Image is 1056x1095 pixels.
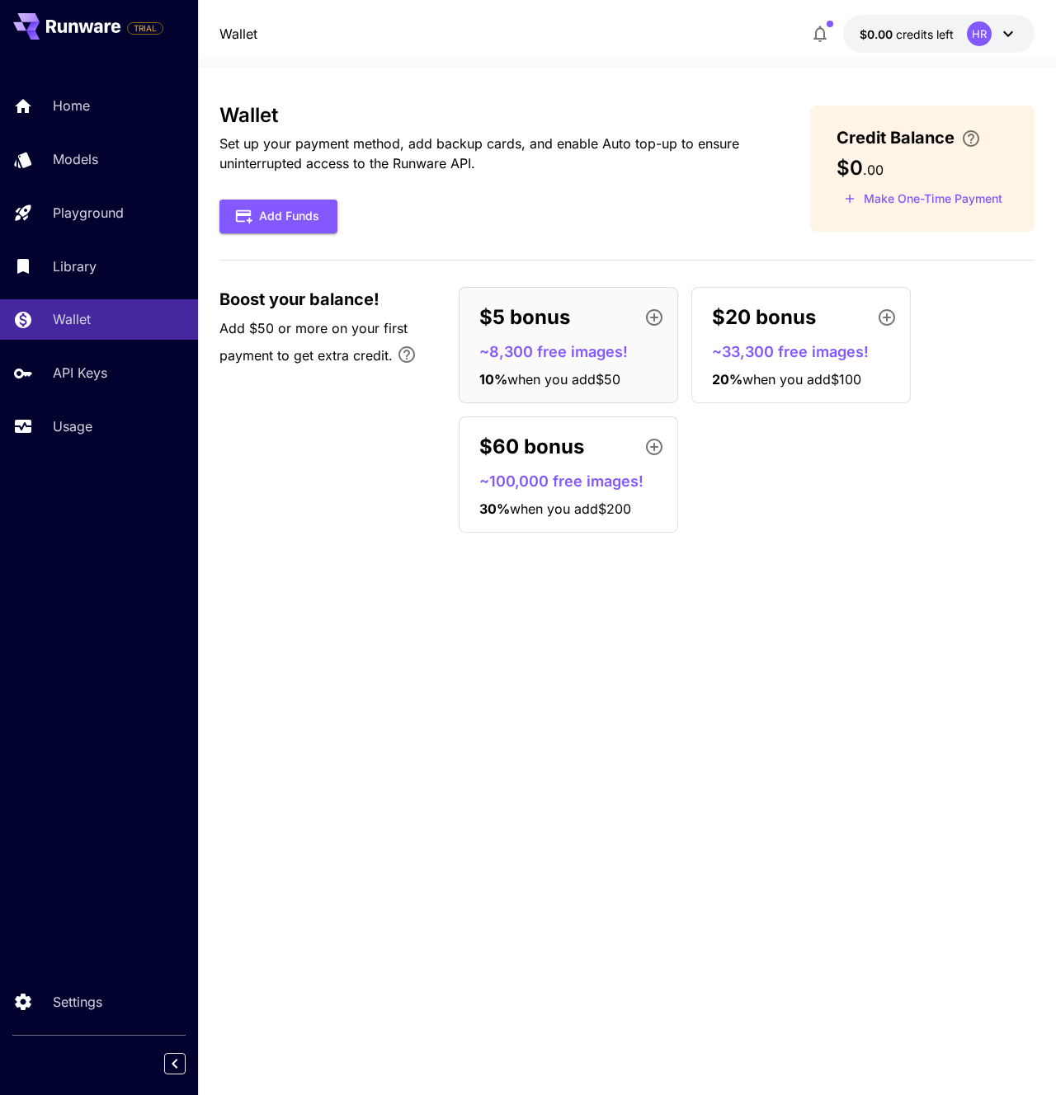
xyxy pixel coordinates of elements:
span: Credit Balance [837,125,955,150]
p: ~33,300 free images! [712,341,903,363]
span: $0 [837,156,863,180]
span: Add your payment card to enable full platform functionality. [127,18,163,38]
span: Add $50 or more on your first payment to get extra credit. [219,320,408,364]
p: $60 bonus [479,432,584,462]
span: Boost your balance! [219,287,379,312]
button: $0.00HR [843,15,1035,53]
p: API Keys [53,363,107,383]
button: Enter your card details and choose an Auto top-up amount to avoid service interruptions. We'll au... [955,129,988,148]
p: Set up your payment method, add backup cards, and enable Auto top-up to ensure uninterrupted acce... [219,134,757,173]
span: 30 % [479,501,510,517]
span: credits left [896,27,954,41]
button: Add Funds [219,200,337,233]
span: 10 % [479,371,507,388]
p: Library [53,256,97,276]
button: Bonus applies only to your first payment, up to 30% on the first $1,000. [390,338,423,371]
button: Make a one-time, non-recurring payment [837,186,1010,212]
span: when you add $200 [510,501,631,517]
p: $20 bonus [712,303,816,332]
button: Collapse sidebar [164,1053,186,1074]
span: . 00 [863,162,884,178]
p: $5 bonus [479,303,570,332]
p: ~8,300 free images! [479,341,671,363]
span: $0.00 [860,27,896,41]
span: TRIAL [128,22,163,35]
span: when you add $100 [742,371,861,388]
nav: breadcrumb [219,24,257,44]
p: Wallet [53,309,91,329]
div: HR [967,21,992,46]
a: Wallet [219,24,257,44]
span: 20 % [712,371,742,388]
span: when you add $50 [507,371,620,388]
div: Collapse sidebar [177,1049,198,1079]
div: $0.00 [860,26,954,43]
p: Home [53,96,90,115]
p: ~100,000 free images! [479,470,671,492]
p: Settings [53,992,102,1012]
p: Usage [53,416,92,436]
p: Playground [53,203,124,223]
p: Models [53,149,98,169]
h3: Wallet [219,104,757,127]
